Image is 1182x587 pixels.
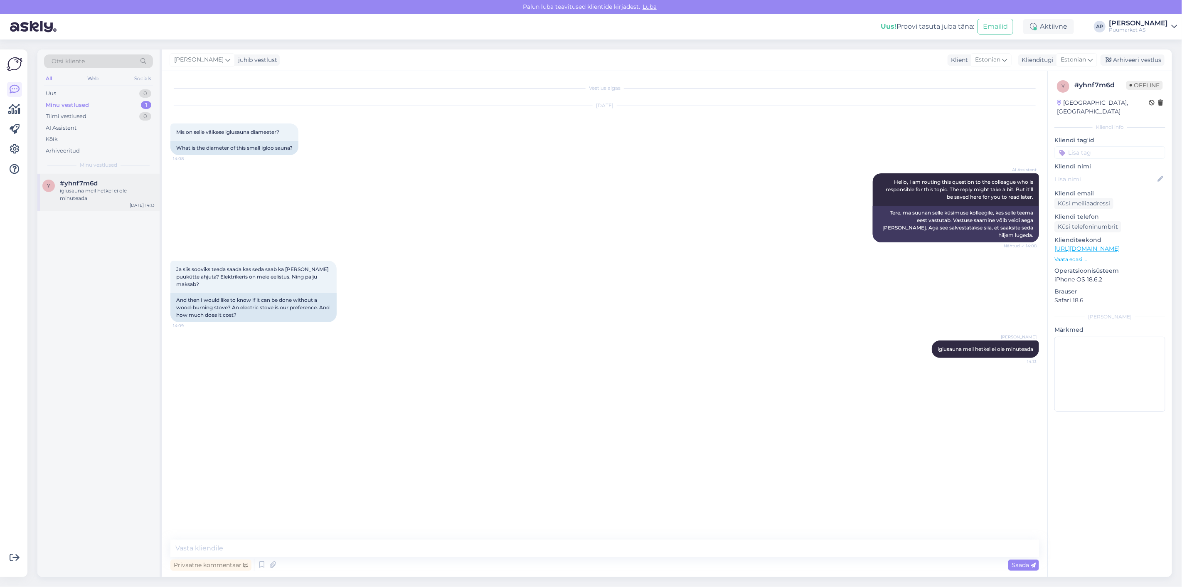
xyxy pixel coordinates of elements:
div: Puumarket AS [1109,27,1168,33]
span: [PERSON_NAME] [174,55,224,64]
span: 14:09 [173,323,204,329]
div: [DATE] [170,102,1039,109]
span: Estonian [975,55,1000,64]
div: Arhiveeritud [46,147,80,155]
span: 14:13 [1005,358,1037,365]
img: Askly Logo [7,56,22,72]
div: Proovi tasuta juba täna: [881,22,974,32]
div: What is the diameter of this small igloo sauna? [170,141,298,155]
input: Lisa tag [1054,146,1165,159]
div: iglusauna meil hetkel ei ole minuteada [60,187,155,202]
p: Kliendi email [1054,189,1165,198]
span: Minu vestlused [80,161,117,169]
p: Safari 18.6 [1054,296,1165,305]
span: Otsi kliente [52,57,85,66]
button: Emailid [978,19,1013,35]
span: Luba [640,3,659,10]
div: Web [86,73,101,84]
div: [GEOGRAPHIC_DATA], [GEOGRAPHIC_DATA] [1057,99,1149,116]
div: All [44,73,54,84]
span: Nähtud ✓ 14:08 [1004,243,1037,249]
span: Estonian [1061,55,1086,64]
div: Tere, ma suunan selle küsimuse kolleegile, kes selle teema eest vastutab. Vastuse saamine võib ve... [873,206,1039,242]
span: Hello, I am routing this question to the colleague who is responsible for this topic. The reply m... [886,179,1034,200]
div: Tiimi vestlused [46,112,86,121]
a: [URL][DOMAIN_NAME] [1054,245,1120,252]
div: Minu vestlused [46,101,89,109]
div: # yhnf7m6d [1074,80,1126,90]
span: Offline [1126,81,1163,90]
div: Kõik [46,135,58,143]
span: y [47,183,50,189]
span: iglusauna meil hetkel ei ole minuteada [938,346,1033,352]
p: Kliendi nimi [1054,162,1165,171]
div: Socials [133,73,153,84]
span: Mis on selle väikese iglusauna diameeter? [176,129,279,135]
span: [PERSON_NAME] [1001,334,1037,340]
div: Kliendi info [1054,123,1165,131]
div: [PERSON_NAME] [1054,313,1165,321]
div: [DATE] 14:13 [130,202,155,208]
p: Operatsioonisüsteem [1054,266,1165,275]
div: Uus [46,89,56,98]
input: Lisa nimi [1055,175,1156,184]
b: Uus! [881,22,896,30]
p: Kliendi tag'id [1054,136,1165,145]
p: Kliendi telefon [1054,212,1165,221]
div: Aktiivne [1023,19,1074,34]
span: #yhnf7m6d [60,180,98,187]
div: Klient [948,56,968,64]
p: Märkmed [1054,326,1165,334]
p: Vaata edasi ... [1054,256,1165,263]
div: Klienditugi [1018,56,1054,64]
div: Küsi telefoninumbrit [1054,221,1121,232]
span: y [1061,83,1065,89]
div: [PERSON_NAME] [1109,20,1168,27]
div: AP [1094,21,1106,32]
span: AI Assistent [1005,167,1037,173]
span: Ja siis sooviks teada saada kas seda saab ka [PERSON_NAME] puukütte ahjuta? Elektrikeris on meie ... [176,266,330,287]
div: And then I would like to know if it can be done without a wood-burning stove? An electric stove i... [170,293,337,322]
div: Küsi meiliaadressi [1054,198,1113,209]
span: Saada [1012,561,1036,569]
div: 0 [139,112,151,121]
div: Privaatne kommentaar [170,560,251,571]
div: 1 [141,101,151,109]
div: 0 [139,89,151,98]
a: [PERSON_NAME]Puumarket AS [1109,20,1177,33]
p: Klienditeekond [1054,236,1165,244]
p: iPhone OS 18.6.2 [1054,275,1165,284]
span: 14:08 [173,155,204,162]
div: Arhiveeri vestlus [1101,54,1165,66]
p: Brauser [1054,287,1165,296]
div: juhib vestlust [235,56,277,64]
div: Vestlus algas [170,84,1039,92]
div: AI Assistent [46,124,76,132]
